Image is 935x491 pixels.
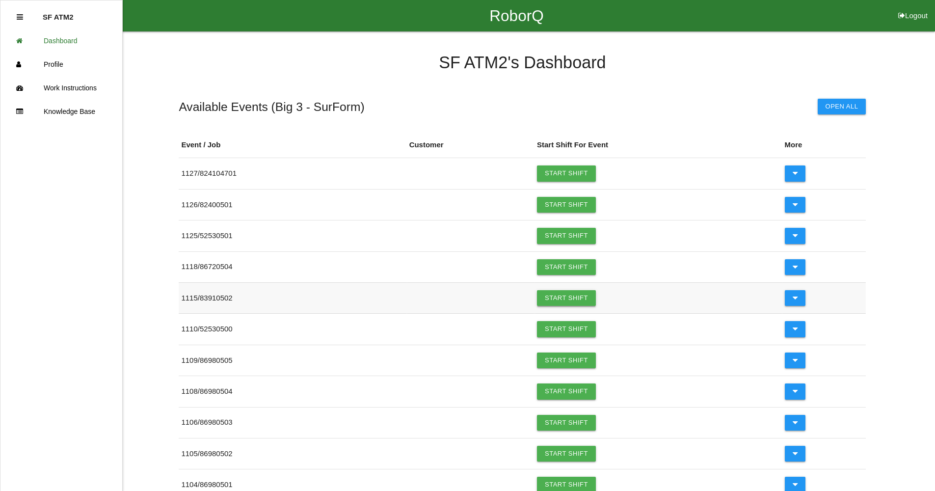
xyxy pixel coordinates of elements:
td: 1115 / 83910502 [179,282,406,313]
a: Start Shift [537,197,596,213]
a: Start Shift [537,165,596,181]
a: Start Shift [537,353,596,368]
td: 1105 / 86980502 [179,438,406,469]
a: Start Shift [537,446,596,462]
td: 1125 / 52530501 [179,220,406,251]
a: Start Shift [537,383,596,399]
a: Start Shift [537,290,596,306]
a: Start Shift [537,321,596,337]
a: Start Shift [537,228,596,244]
h4: SF ATM2 's Dashboard [179,54,866,72]
td: 1127 / 824104701 [179,158,406,189]
div: Close [17,5,23,29]
a: Start Shift [537,259,596,275]
button: Open All [818,99,866,114]
a: Knowledge Base [0,100,122,123]
a: Dashboard [0,29,122,53]
td: 1118 / 86720504 [179,251,406,282]
td: 1109 / 86980505 [179,345,406,376]
td: 1106 / 86980503 [179,407,406,438]
a: Start Shift [537,415,596,431]
th: More [782,132,866,158]
td: 1108 / 86980504 [179,376,406,407]
th: Start Shift For Event [534,132,782,158]
a: Profile [0,53,122,76]
h5: Available Events ( Big 3 - SurForm ) [179,100,364,113]
p: SF ATM2 [43,5,74,21]
th: Customer [407,132,534,158]
td: 1110 / 52530500 [179,314,406,345]
td: 1126 / 82400501 [179,189,406,220]
a: Work Instructions [0,76,122,100]
th: Event / Job [179,132,406,158]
